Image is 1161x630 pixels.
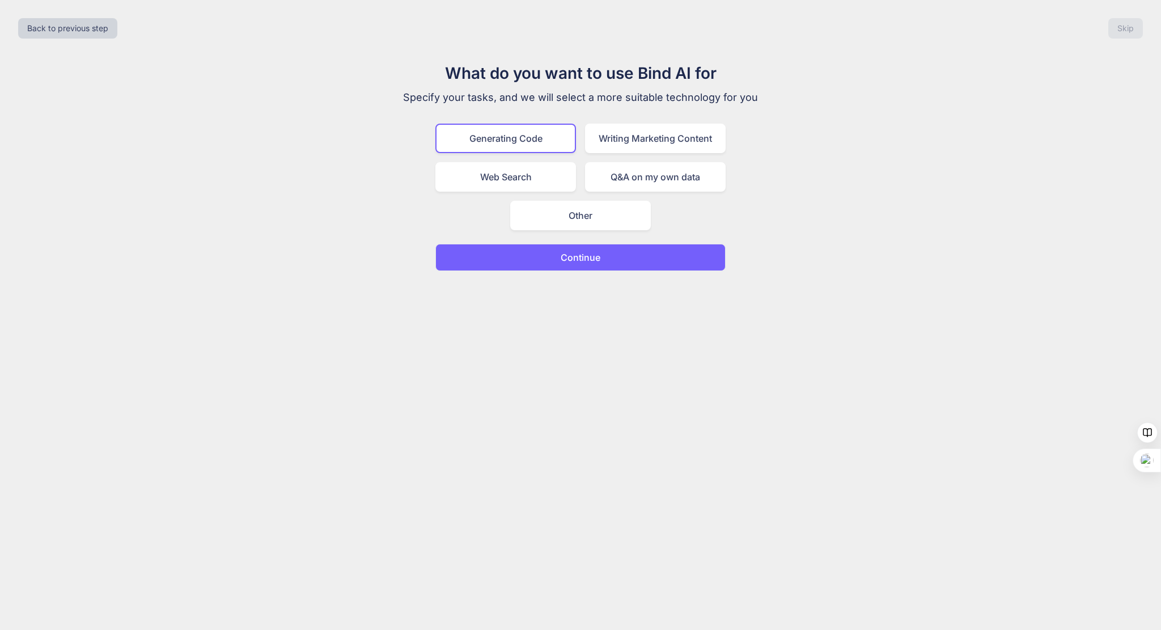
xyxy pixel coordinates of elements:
div: Q&A on my own data [585,162,726,192]
div: Generating Code [435,124,576,153]
div: Other [510,201,651,230]
p: Continue [561,251,600,264]
div: Writing Marketing Content [585,124,726,153]
button: Back to previous step [18,18,117,39]
button: Skip [1108,18,1143,39]
button: Continue [435,244,726,271]
h1: What do you want to use Bind AI for [390,61,771,85]
p: Specify your tasks, and we will select a more suitable technology for you [390,90,771,105]
div: Web Search [435,162,576,192]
